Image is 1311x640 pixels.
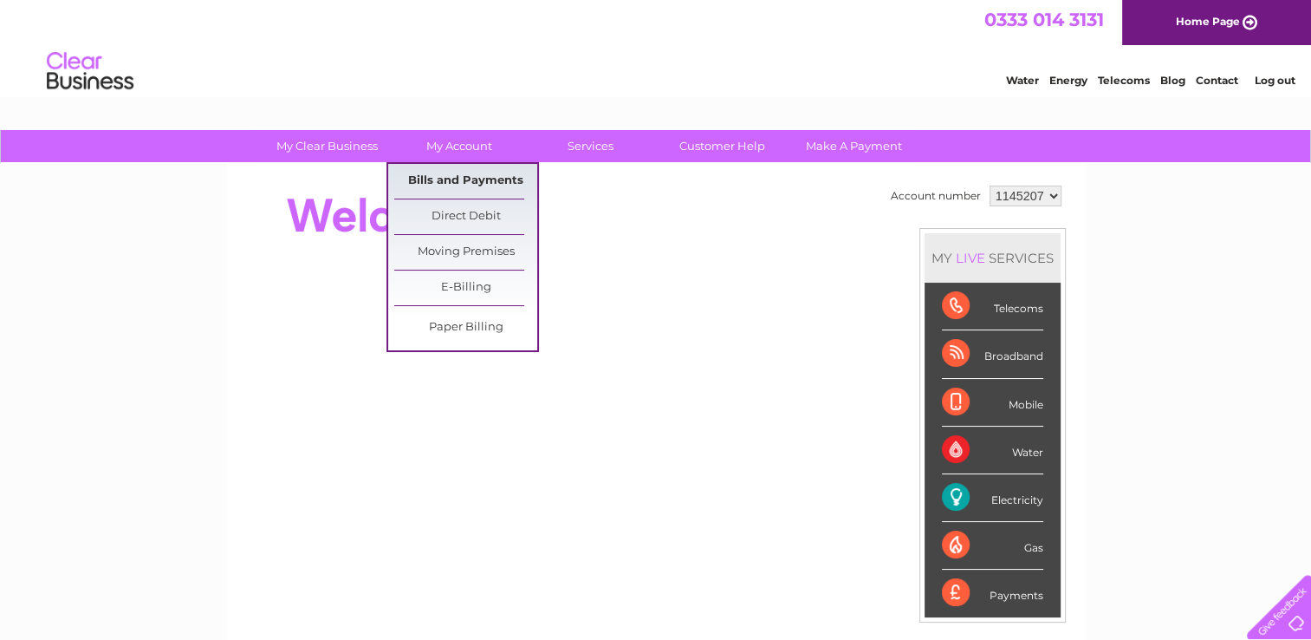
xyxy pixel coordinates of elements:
div: Gas [942,522,1043,570]
a: E-Billing [394,271,537,305]
a: Log out [1254,74,1295,87]
a: Direct Debit [394,199,537,234]
div: Telecoms [942,283,1043,330]
div: Mobile [942,379,1043,427]
a: Bills and Payments [394,164,537,199]
a: Telecoms [1098,74,1150,87]
a: Make A Payment [782,130,925,162]
a: Customer Help [651,130,794,162]
div: Payments [942,570,1043,617]
a: My Clear Business [256,130,399,162]
a: Paper Billing [394,310,537,345]
div: Electricity [942,474,1043,522]
a: Services [519,130,662,162]
div: Water [942,427,1043,474]
a: Water [1006,74,1039,87]
img: logo.png [46,45,134,98]
a: Moving Premises [394,235,537,270]
div: LIVE [952,250,989,266]
a: My Account [387,130,530,162]
a: Energy [1049,74,1087,87]
a: Blog [1160,74,1185,87]
td: Account number [886,181,985,211]
div: MY SERVICES [925,233,1061,283]
div: Clear Business is a trading name of Verastar Limited (registered in [GEOGRAPHIC_DATA] No. 3667643... [247,10,1066,84]
a: 0333 014 3131 [984,9,1104,30]
a: Contact [1196,74,1238,87]
div: Broadband [942,330,1043,378]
